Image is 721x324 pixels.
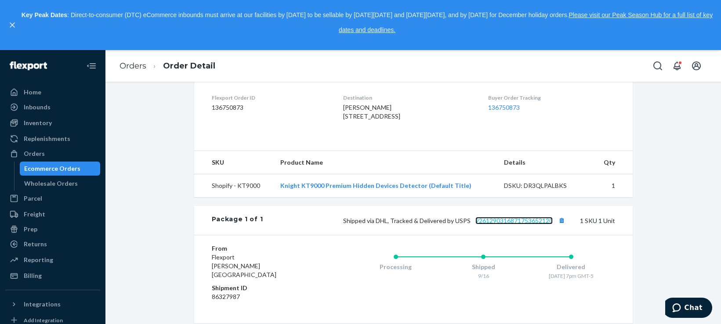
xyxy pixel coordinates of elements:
[212,103,329,112] dd: 136750873
[5,237,100,251] a: Returns
[24,271,42,280] div: Billing
[20,162,101,176] a: Ecommerce Orders
[212,215,263,226] div: Package 1 of 1
[688,57,705,75] button: Open account menu
[504,181,587,190] div: DSKU: DR3QLPALBKS
[5,100,100,114] a: Inbounds
[194,174,274,198] td: Shopify - KT9000
[5,85,100,99] a: Home
[20,176,101,191] a: Wholesale Orders
[273,151,496,174] th: Product Name
[83,57,100,75] button: Close Navigation
[5,222,100,236] a: Prep
[475,217,553,224] a: 9261290316871753652120
[488,94,615,101] dt: Buyer Order Tracking
[5,132,100,146] a: Replenishments
[120,61,146,71] a: Orders
[5,191,100,205] a: Parcel
[22,11,67,18] strong: Key Peak Dates
[212,244,317,253] dt: From
[488,104,520,111] a: 136750873
[343,94,474,101] dt: Destination
[593,174,632,198] td: 1
[24,225,37,234] div: Prep
[280,182,471,189] a: Knight KT9000 Premium Hidden Devices Detector (Default Title)
[194,151,274,174] th: SKU
[24,256,53,264] div: Reporting
[668,57,686,75] button: Open notifications
[21,8,713,37] p: : Direct-to-consumer (DTC) eCommerce inbounds must arrive at our facilities by [DATE] to be sella...
[5,147,100,161] a: Orders
[8,21,17,29] button: close,
[24,240,47,248] div: Returns
[24,210,45,219] div: Freight
[263,215,615,226] div: 1 SKU 1 Unit
[439,263,527,271] div: Shipped
[24,317,63,324] div: Add Integration
[24,164,80,173] div: Ecommerce Orders
[5,269,100,283] a: Billing
[343,104,400,120] span: [PERSON_NAME] [STREET_ADDRESS]
[593,151,632,174] th: Qty
[649,57,667,75] button: Open Search Box
[556,215,568,226] button: Copy tracking number
[24,88,41,97] div: Home
[352,263,440,271] div: Processing
[527,272,615,280] div: [DATE] 7pm GMT-5
[24,149,45,158] div: Orders
[527,263,615,271] div: Delivered
[24,179,78,188] div: Wholesale Orders
[212,284,317,292] dt: Shipment ID
[212,253,276,278] span: Flexport [PERSON_NAME][GEOGRAPHIC_DATA]
[5,253,100,267] a: Reporting
[5,297,100,311] button: Integrations
[665,298,712,320] iframe: Opens a widget where you can chat to one of our agents
[24,103,51,112] div: Inbounds
[5,207,100,221] a: Freight
[439,272,527,280] div: 9/16
[5,116,100,130] a: Inventory
[24,119,52,127] div: Inventory
[24,194,42,203] div: Parcel
[212,292,317,301] dd: 86327987
[343,217,568,224] span: Shipped via DHL, Tracked & Delivered by USPS
[10,61,47,70] img: Flexport logo
[112,53,222,79] ol: breadcrumbs
[212,94,329,101] dt: Flexport Order ID
[339,11,713,33] a: Please visit our Peak Season Hub for a full list of key dates and deadlines.
[497,151,594,174] th: Details
[163,61,215,71] a: Order Detail
[24,300,61,309] div: Integrations
[24,134,70,143] div: Replenishments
